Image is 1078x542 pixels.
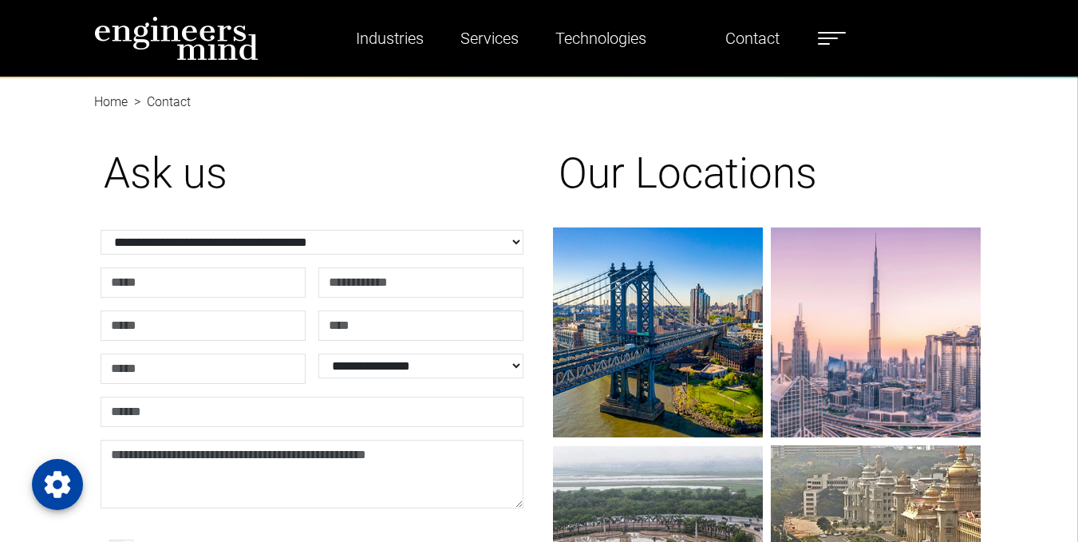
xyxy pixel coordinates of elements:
h1: Ask us [104,148,520,200]
li: Contact [128,93,191,112]
img: gif [553,227,763,437]
img: gif [771,227,981,437]
h1: Our Locations [559,148,975,200]
nav: breadcrumb [94,77,985,96]
a: Home [94,94,128,109]
img: logo [94,16,259,61]
a: Technologies [549,20,653,57]
a: Services [454,20,525,57]
a: Contact [719,20,786,57]
a: Industries [349,20,430,57]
